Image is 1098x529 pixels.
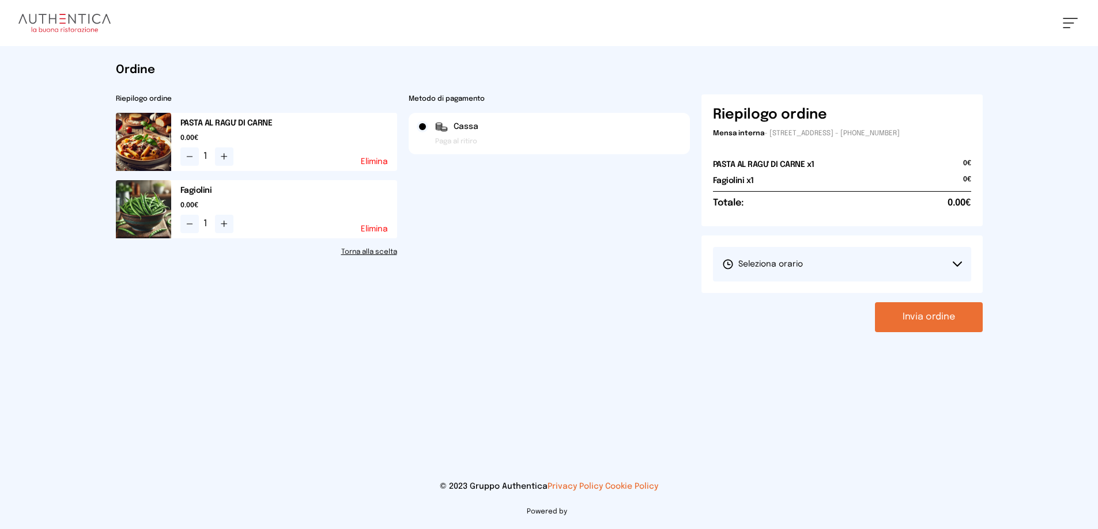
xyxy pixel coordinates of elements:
a: Torna alla scelta [116,248,397,257]
span: Paga al ritiro [435,137,477,146]
span: 1 [203,150,210,163]
h6: Totale: [713,196,744,210]
button: Invia ordine [875,302,983,332]
button: Elimina [361,158,388,166]
span: 0.00€ [948,196,971,210]
span: 0.00€ [180,134,397,143]
button: Elimina [361,225,388,233]
h6: Riepilogo ordine [713,106,827,124]
h2: Metodo di pagamento [409,94,690,104]
span: 1 [203,217,210,231]
h2: PASTA AL RAGU' DI CARNE [180,117,397,129]
h2: Fagiolini x1 [713,175,754,187]
span: 0€ [963,159,971,175]
span: 0.00€ [180,201,397,210]
img: media [116,180,171,238]
p: © 2023 Gruppo Authentica [18,481,1080,492]
a: Cookie Policy [605,482,658,490]
img: logo.8f33a47.png [18,14,111,32]
a: Privacy Policy [548,482,603,490]
h2: Fagiolini [180,185,397,196]
span: Cassa [454,121,478,132]
span: 0€ [963,175,971,191]
img: media [116,113,171,171]
span: Seleziona orario [722,258,803,270]
h2: PASTA AL RAGU' DI CARNE x1 [713,159,814,170]
span: Mensa interna [713,130,764,137]
span: Powered by [527,507,567,516]
h1: Ordine [116,62,983,78]
button: Seleziona orario [713,247,971,281]
p: - [STREET_ADDRESS] - [PHONE_NUMBER] [713,129,971,138]
h2: Riepilogo ordine [116,94,397,104]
